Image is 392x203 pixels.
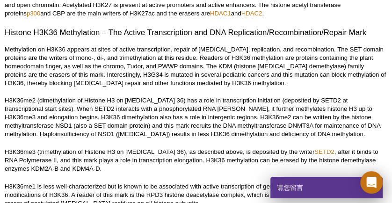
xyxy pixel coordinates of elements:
[5,27,387,38] h3: Histone H3K36 Methylation – The Active Transcription and DNA Replication/Recombination/Repair Mark
[5,148,387,173] p: H3K36me3 (trimethylation of Histone H3 on [MEDICAL_DATA] 36), as described above, is deposited by...
[210,10,231,17] a: HDAC1
[27,10,40,17] a: p300
[276,177,303,198] span: 请您留言
[241,10,262,17] a: HDAC2
[5,96,387,138] p: H3K36me2 (dimethylation of Histone H3 on [MEDICAL_DATA] 36) has a role in transcription initiatio...
[360,171,383,194] div: Open Intercom Messenger
[5,45,387,87] p: Methylation on H3K36 appears at sites of active transcription, repair of [MEDICAL_DATA], replicat...
[314,148,334,155] a: SETD2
